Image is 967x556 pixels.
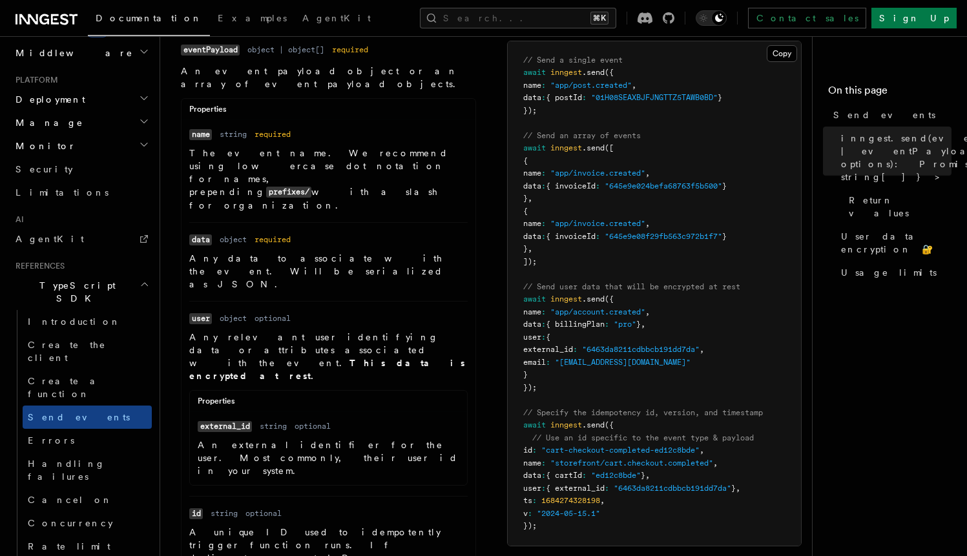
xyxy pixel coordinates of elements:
[189,147,468,212] p: The event name. We recommend using lowercase dot notation for names, prepending with a slash for ...
[420,8,616,28] button: Search...⌘K
[546,484,605,493] span: { external_id
[550,143,582,152] span: inngest
[550,169,645,178] span: "app/invoice.created"
[528,244,532,253] span: ,
[302,13,371,23] span: AgentKit
[600,496,605,505] span: ,
[28,376,105,399] span: Create a function
[590,12,608,25] kbd: ⌘K
[541,471,546,480] span: :
[523,282,740,291] span: // Send user data that will be encrypted at rest
[541,181,546,190] span: :
[295,4,379,35] a: AgentKit
[220,129,247,139] dd: string
[523,93,541,102] span: data
[836,225,951,261] a: User data encryption 🔐
[10,227,152,251] a: AgentKit
[582,345,700,354] span: "6463da8211cdbbcb191dd7da"
[23,452,152,488] a: Handling failures
[541,484,546,493] span: :
[523,294,546,304] span: await
[23,310,152,333] a: Introduction
[96,13,202,23] span: Documentation
[532,433,754,442] span: // Use an id specific to the event type & payload
[605,181,722,190] span: "645e9e024befa68763f5b500"
[645,471,650,480] span: ,
[10,158,152,181] a: Security
[28,340,106,363] span: Create the client
[871,8,957,28] a: Sign Up
[523,81,541,90] span: name
[23,406,152,429] a: Send events
[181,65,476,90] p: An event payload object or an array of event payload objects.
[523,484,541,493] span: user
[696,10,727,26] button: Toggle dark mode
[632,81,636,90] span: ,
[255,234,291,245] dd: required
[220,234,247,245] dd: object
[211,508,238,519] dd: string
[523,131,641,140] span: // Send an array of events
[833,108,935,121] span: Send events
[523,232,541,241] span: data
[28,518,113,528] span: Concurrency
[28,412,130,422] span: Send events
[541,333,546,342] span: :
[541,81,546,90] span: :
[16,234,84,244] span: AgentKit
[10,75,58,85] span: Platform
[189,508,203,519] code: id
[10,88,152,111] button: Deployment
[605,320,609,329] span: :
[23,429,152,452] a: Errors
[550,458,713,468] span: "storefront/cart.checkout.completed"
[645,307,650,316] span: ,
[645,169,650,178] span: ,
[582,143,605,152] span: .send
[722,232,727,241] span: }
[541,307,546,316] span: :
[189,313,212,324] code: user
[255,313,291,324] dd: optional
[636,320,641,329] span: }
[523,257,537,266] span: ]);
[582,294,605,304] span: .send
[546,333,550,342] span: {
[541,169,546,178] span: :
[748,8,866,28] a: Contact sales
[332,45,368,55] dd: required
[546,320,605,329] span: { billingPlan
[523,408,763,417] span: // Specify the idempotency id, version, and timestamp
[10,41,152,65] button: Middleware
[523,56,623,65] span: // Send a single event
[767,45,797,62] button: Copy
[550,294,582,304] span: inngest
[523,370,528,379] span: }
[190,396,467,412] div: Properties
[591,93,718,102] span: "01H08SEAXBJFJNGTTZ5TAWB0BD"
[10,139,76,152] span: Monitor
[295,421,331,431] dd: optional
[10,46,133,59] span: Middleware
[731,484,736,493] span: }
[28,495,112,505] span: Cancel on
[546,232,596,241] span: { invoiceId
[541,446,700,455] span: "cart-checkout-completed-ed12c8bde"
[10,111,152,134] button: Manage
[260,421,287,431] dd: string
[10,261,65,271] span: References
[645,219,650,228] span: ,
[10,214,24,225] span: AI
[523,509,528,518] span: v
[10,279,140,305] span: TypeScript SDK
[546,181,596,190] span: { invoiceId
[88,4,210,36] a: Documentation
[523,383,537,392] span: });
[523,207,528,216] span: {
[641,471,645,480] span: }
[523,471,541,480] span: data
[550,420,582,429] span: inngest
[844,189,951,225] a: Return values
[573,345,577,354] span: :
[189,358,465,381] strong: This data is encrypted at rest.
